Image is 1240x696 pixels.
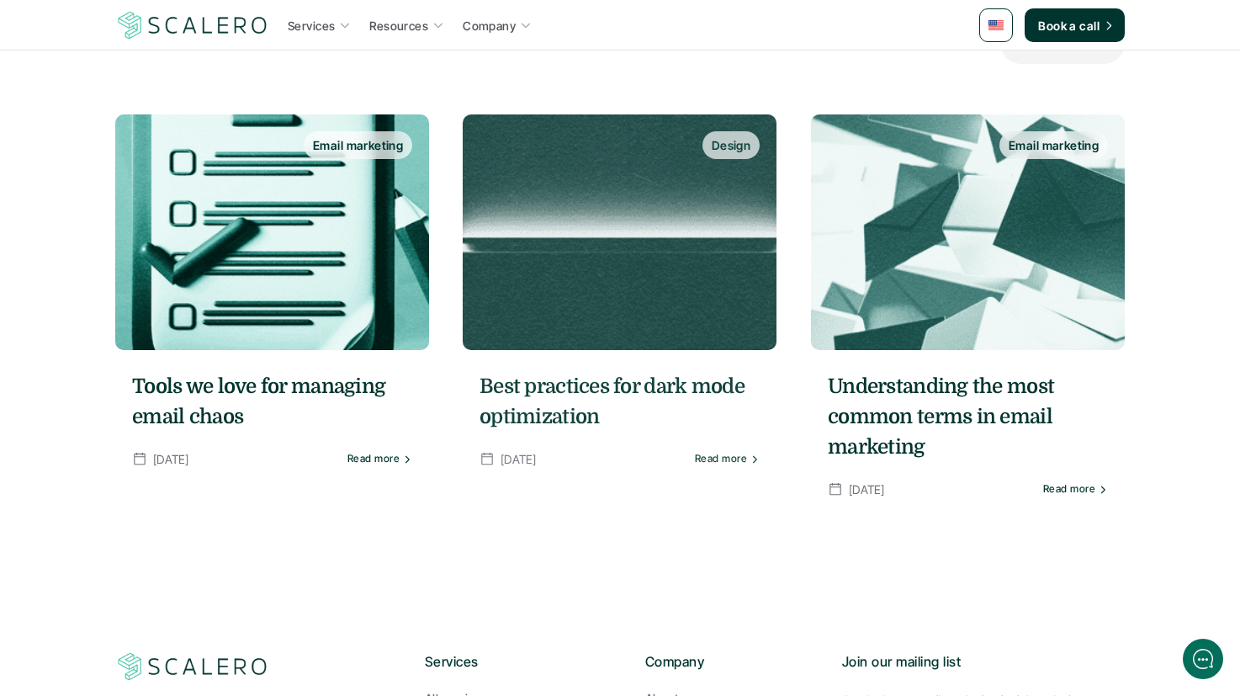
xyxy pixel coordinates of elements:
button: New conversation [26,223,310,257]
p: Read more [347,453,400,465]
p: Services [425,651,595,673]
span: New conversation [109,233,202,247]
p: Design [712,136,751,154]
p: Services [288,17,335,35]
p: Email marketing [313,136,403,154]
a: Email marketing [115,114,429,350]
a: Understanding the most common terms in email marketing [828,371,1108,462]
h1: Hi! Welcome to Scalero. [25,82,311,109]
a: Read more [347,453,412,465]
p: Company [463,17,516,35]
a: Design [463,114,776,350]
p: [DATE] [153,449,189,470]
p: [DATE] [849,479,885,500]
a: Tools we love for managing email chaos [132,371,412,432]
a: Read more [695,453,760,465]
img: Scalero company logo [115,9,270,41]
h2: Let us know if we can help with lifecycle marketing. [25,112,311,193]
a: Book a call [1025,8,1125,42]
a: Scalero company logo [115,10,270,40]
p: Email marketing [1009,136,1099,154]
a: Scalero company logo [115,651,270,682]
img: Scalero company logo [115,651,270,683]
p: Join our mailing list [842,651,1125,673]
a: Email marketing [811,114,1125,350]
p: Read more [1043,483,1095,495]
p: Book a call [1038,17,1100,35]
a: Read more [1043,483,1108,495]
a: Best practices for dark mode optimization [480,371,760,432]
p: [DATE] [501,449,537,470]
iframe: gist-messenger-bubble-iframe [1183,639,1223,679]
p: Resources [369,17,428,35]
p: Company [645,651,815,673]
p: Read more [695,453,747,465]
span: We run on Gist [140,587,213,598]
